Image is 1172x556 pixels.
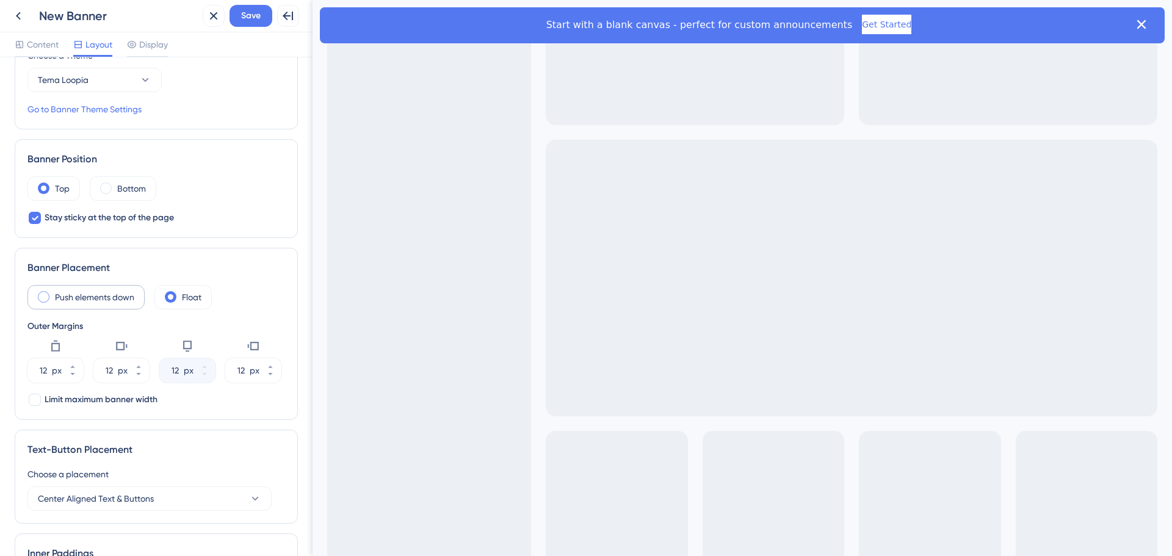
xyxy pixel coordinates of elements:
div: Outer Margins [27,319,285,334]
div: Banner Placement [27,261,285,275]
span: Save [241,9,261,23]
button: Close banner [813,9,830,26]
span: Tema Loopia [38,73,89,87]
button: px [194,370,215,383]
label: Push elements down [55,290,134,305]
div: px [250,363,259,378]
span: Content [27,37,59,52]
button: Tema Loopia [27,68,162,92]
div: New Banner [39,7,198,24]
div: px [184,363,194,378]
label: Top [55,181,70,196]
div: Banner Position [27,152,285,167]
span: Limit maximum banner width [45,392,157,407]
input: px [106,363,115,378]
label: Bottom [117,181,146,196]
input: px [172,363,181,378]
label: Float [182,290,201,305]
div: Choose a placement [27,467,285,482]
input: px [40,363,49,378]
div: Text-Button Placement [27,442,285,457]
button: Save [230,5,272,27]
div: px [118,363,128,378]
button: px [259,370,281,383]
span: Display [139,37,168,52]
span: Layout [85,37,112,52]
button: Get Started [542,7,591,27]
a: Go to Banner Theme Settings [27,102,142,117]
button: px [259,358,281,370]
div: px [52,363,62,378]
span: Start with a blank canvas - perfect for custom announcements [226,12,533,23]
button: px [128,358,150,370]
span: Center Aligned Text & Buttons [38,491,154,506]
button: px [62,358,84,370]
button: px [128,370,150,383]
button: px [62,370,84,383]
input: px [237,363,247,378]
button: px [194,358,215,370]
span: Stay sticky at the top of the page [45,211,174,225]
iframe: UserGuiding Banner [7,7,852,43]
button: Center Aligned Text & Buttons [27,486,272,511]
